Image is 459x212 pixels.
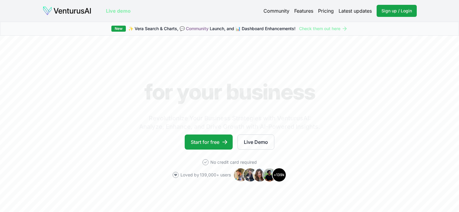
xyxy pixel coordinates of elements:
a: Live Demo [237,134,274,150]
img: Avatar 4 [262,168,277,182]
a: Live demo [106,7,131,14]
a: Sign up / Login [377,5,417,17]
img: logo [43,6,91,16]
a: Start for free [185,134,233,150]
div: New [111,26,126,32]
span: Sign up / Login [381,8,412,14]
a: Check them out here [299,26,348,32]
img: Avatar 2 [243,168,257,182]
span: ✨ Vera Search & Charts, 💬 Launch, and 📊 Dashboard Enhancements! [128,26,295,32]
a: Community [263,7,289,14]
a: Community [186,26,209,31]
a: Pricing [318,7,334,14]
img: Avatar 1 [233,168,248,182]
img: Avatar 3 [253,168,267,182]
a: Features [294,7,313,14]
a: Latest updates [339,7,372,14]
